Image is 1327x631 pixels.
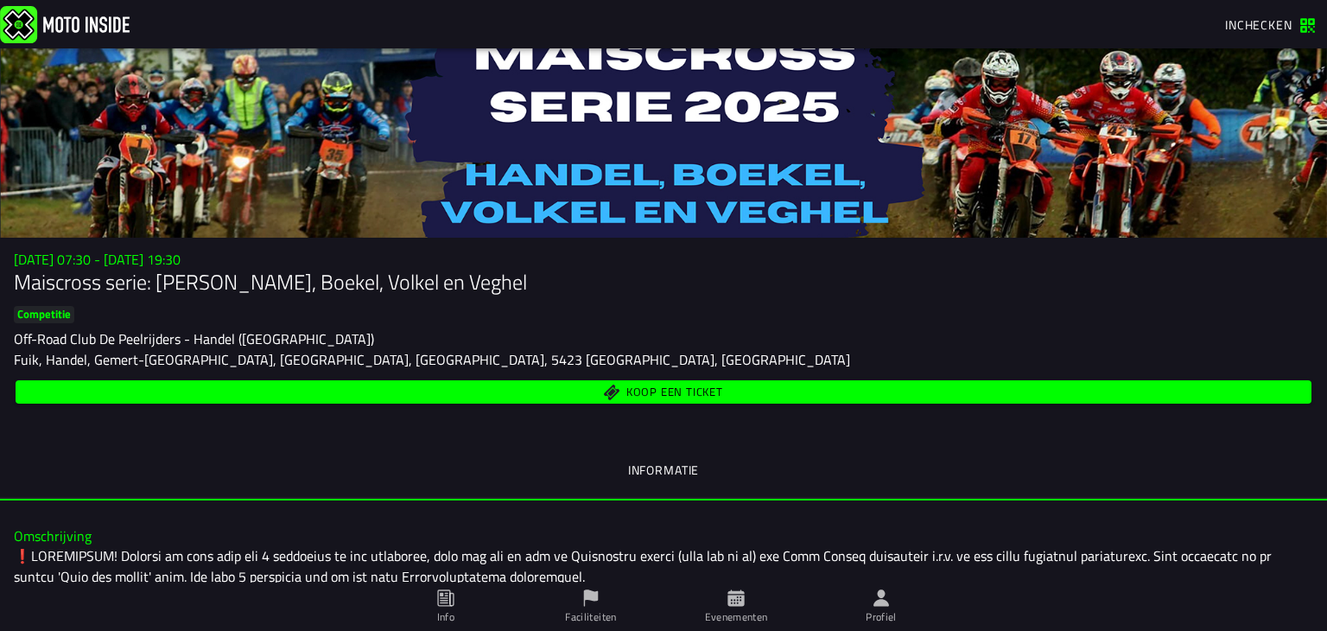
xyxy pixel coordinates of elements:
ion-label: Faciliteiten [565,609,616,625]
ion-label: Evenementen [705,609,768,625]
ion-text: Competitie [17,305,71,322]
a: Inchecken [1216,10,1324,39]
span: Inchecken [1225,16,1292,34]
span: Koop een ticket [626,386,723,398]
ion-text: Fuik, Handel, Gemert-[GEOGRAPHIC_DATA], [GEOGRAPHIC_DATA], [GEOGRAPHIC_DATA], 5423 [GEOGRAPHIC_DA... [14,349,850,370]
h1: Maiscross serie: [PERSON_NAME], Boekel, Volkel en Veghel [14,268,1313,296]
ion-label: Info [437,609,454,625]
ion-text: Off-Road Club De Peelrijders - Handel ([GEOGRAPHIC_DATA]) [14,328,374,349]
h3: [DATE] 07:30 - [DATE] 19:30 [14,252,1313,268]
h3: Omschrijving [14,528,1313,545]
ion-label: Profiel [866,609,897,625]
